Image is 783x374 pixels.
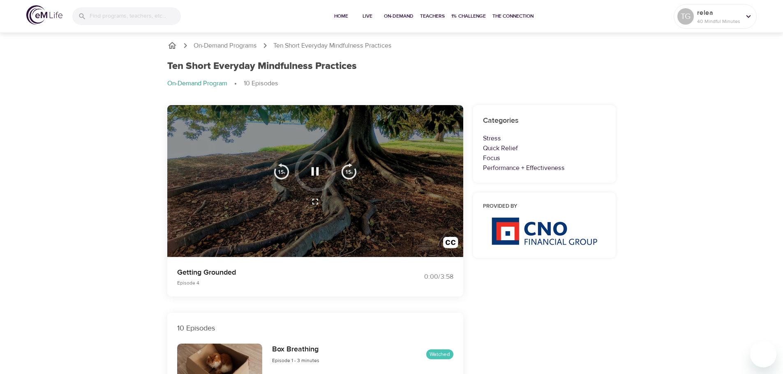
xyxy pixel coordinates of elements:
[426,351,453,358] span: Watched
[491,217,597,245] img: CNO%20logo.png
[483,163,606,173] p: Performance + Effectiveness
[331,12,351,21] span: Home
[167,41,616,50] nav: breadcrumb
[392,272,453,282] div: 0:00 / 3:58
[272,357,319,364] span: Episode 1 - 3 minutes
[483,202,606,211] h6: Provided by
[451,12,486,21] span: 1% Challenge
[438,232,463,257] button: Transcript/Closed Captions (c)
[167,79,616,89] nav: breadcrumb
[167,60,357,72] h1: Ten Short Everyday Mindfulness Practices
[341,163,357,179] img: 15s_next.svg
[420,12,445,21] span: Teachers
[194,41,257,50] a: On-Demand Programs
[272,344,319,356] h6: Box Breathing
[483,143,606,153] p: Quick Relief
[90,7,181,25] input: Find programs, teachers, etc...
[273,41,392,50] p: Ten Short Everyday Mindfulness Practices
[697,8,741,18] p: relea
[177,267,382,278] p: Getting Grounded
[26,5,62,25] img: logo
[358,12,377,21] span: Live
[483,133,606,143] p: Stress
[750,341,776,367] iframe: Button to launch messaging window
[273,163,290,179] img: 15s_prev.svg
[483,115,606,127] h6: Categories
[177,323,453,334] p: 10 Episodes
[492,12,534,21] span: The Connection
[677,8,694,25] div: TG
[697,18,741,25] p: 40 Mindful Minutes
[443,237,458,252] img: open_caption.svg
[167,79,227,88] p: On-Demand Program
[483,153,606,163] p: Focus
[177,279,382,287] p: Episode 4
[384,12,413,21] span: On-Demand
[244,79,278,88] p: 10 Episodes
